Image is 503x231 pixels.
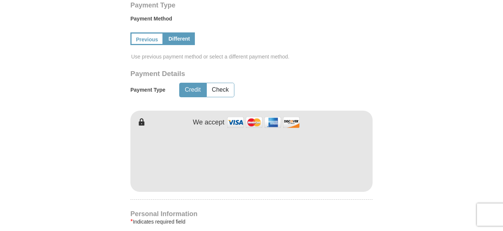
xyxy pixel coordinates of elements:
[130,2,373,8] h4: Payment Type
[130,70,320,78] h3: Payment Details
[180,83,206,97] button: Credit
[130,32,164,45] a: Previous
[131,53,373,60] span: Use previous payment method or select a different payment method.
[130,217,373,226] div: Indicates required field
[130,87,165,93] h5: Payment Type
[130,211,373,217] h4: Personal Information
[193,118,225,127] h4: We accept
[207,83,234,97] button: Check
[164,32,195,45] a: Different
[130,15,373,26] label: Payment Method
[226,114,301,130] img: credit cards accepted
